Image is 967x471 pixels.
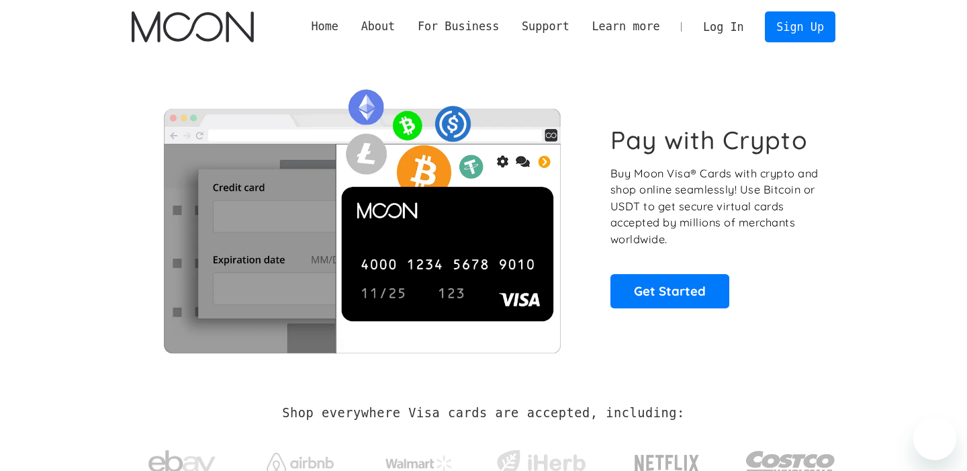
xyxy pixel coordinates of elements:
[692,12,755,42] a: Log In
[132,11,253,42] img: Moon Logo
[132,11,253,42] a: home
[913,417,956,460] iframe: Кнопка запуска окна обмена сообщениями
[765,11,835,42] a: Sign Up
[350,18,406,35] div: About
[510,18,580,35] div: Support
[300,18,350,35] a: Home
[610,274,729,308] a: Get Started
[581,18,672,35] div: Learn more
[361,18,396,35] div: About
[522,18,569,35] div: Support
[132,80,592,353] img: Moon Cards let you spend your crypto anywhere Visa is accepted.
[592,18,659,35] div: Learn more
[418,18,499,35] div: For Business
[610,125,808,155] h1: Pay with Crypto
[406,18,510,35] div: For Business
[610,165,821,248] p: Buy Moon Visa® Cards with crypto and shop online seamlessly! Use Bitcoin or USDT to get secure vi...
[282,406,684,421] h2: Shop everywhere Visa cards are accepted, including:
